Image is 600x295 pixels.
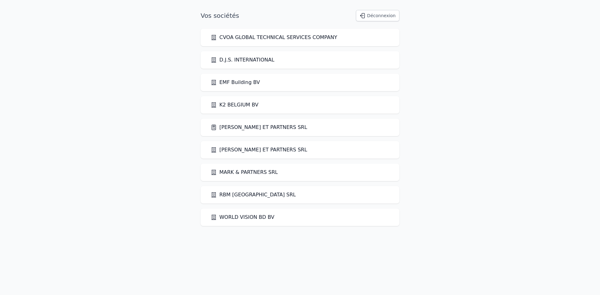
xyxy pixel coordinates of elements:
a: [PERSON_NAME] ET PARTNERS SRL [211,124,307,131]
a: [PERSON_NAME] ET PARTNERS SRL [211,146,307,154]
a: MARK & PARTNERS SRL [211,169,278,176]
button: Déconnexion [356,10,399,21]
a: RBM [GEOGRAPHIC_DATA] SRL [211,191,296,199]
a: K2 BELGIUM BV [211,101,258,109]
h1: Vos sociétés [201,11,239,20]
a: WORLD VISION BD BV [211,214,274,221]
a: D.J.S. INTERNATIONAL [211,56,274,64]
a: CVOA GLOBAL TECHNICAL SERVICES COMPANY [211,34,337,41]
a: EMF Building BV [211,79,260,86]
